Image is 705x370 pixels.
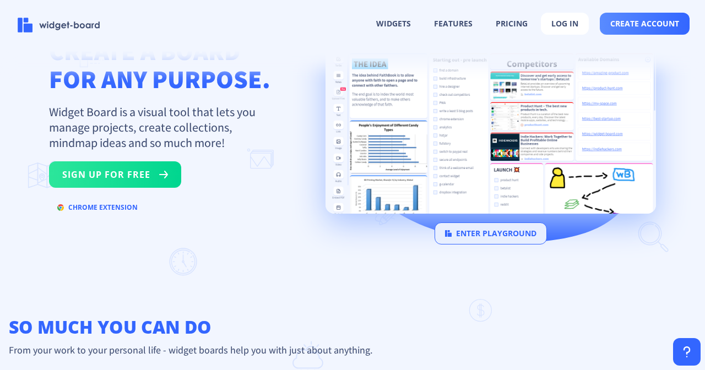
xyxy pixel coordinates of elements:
[366,13,421,34] button: widgets
[18,18,100,32] img: logo-name.svg
[610,19,679,28] span: create account
[435,222,547,244] button: enter playground
[600,13,690,35] button: create account
[49,161,181,188] button: sign up for free
[445,230,452,237] img: logo.svg
[49,37,270,93] h1: CREATE A BOARD FOR ANY PURPOSE.
[57,204,64,211] img: chrome.svg
[424,13,482,34] button: features
[49,205,146,216] a: chrome extension
[541,13,589,35] button: log in
[49,104,269,150] p: Widget Board is a visual tool that lets you manage projects, create collections, mindmap ideas an...
[49,199,146,216] button: chrome extension
[486,13,538,34] button: pricing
